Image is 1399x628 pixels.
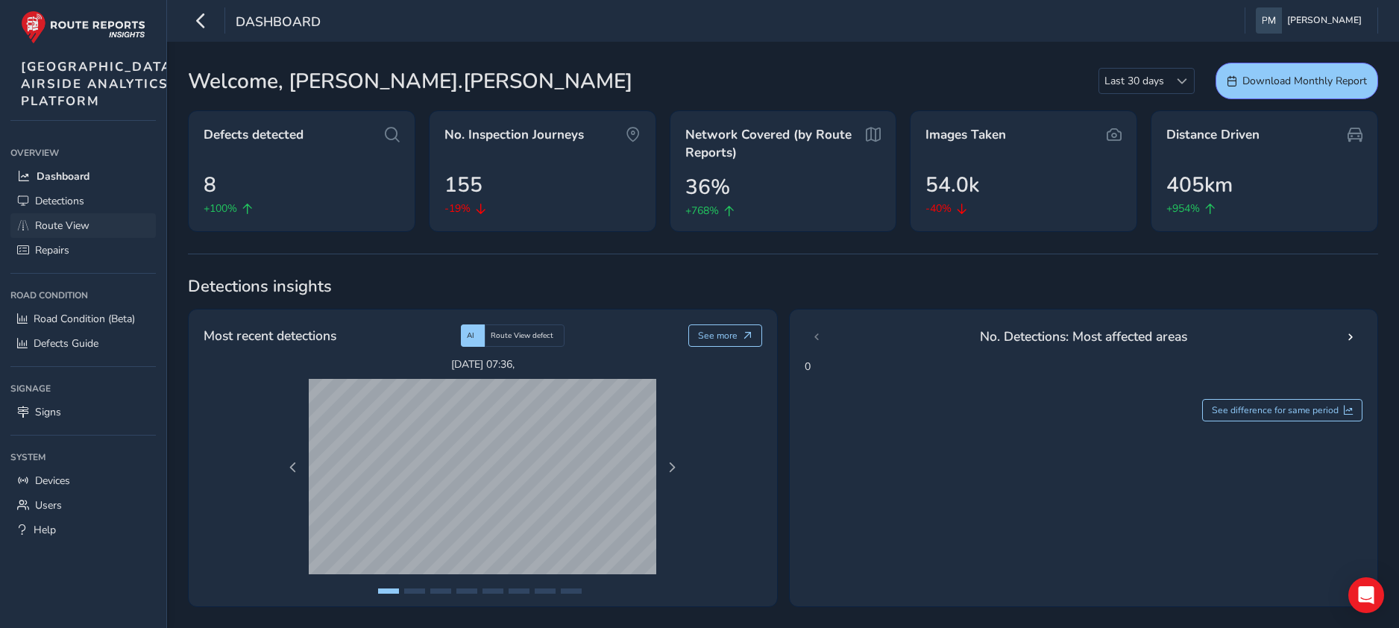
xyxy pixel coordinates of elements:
[309,357,656,371] span: [DATE] 07:36 ,
[204,169,216,201] span: 8
[34,336,98,351] span: Defects Guide
[236,13,321,34] span: Dashboard
[1242,74,1367,88] span: Download Monthly Report
[10,468,156,493] a: Devices
[698,330,738,342] span: See more
[1216,63,1378,99] button: Download Monthly Report
[35,243,69,257] span: Repairs
[482,588,503,594] button: Page 5
[10,446,156,468] div: System
[1166,201,1200,216] span: +954%
[661,457,682,478] button: Next Page
[509,588,529,594] button: Page 6
[1099,69,1169,93] span: Last 30 days
[1166,126,1260,144] span: Distance Driven
[35,498,62,512] span: Users
[10,213,156,238] a: Route View
[925,126,1006,144] span: Images Taken
[35,405,61,419] span: Signs
[444,169,482,201] span: 155
[35,219,89,233] span: Route View
[1202,399,1363,421] button: See difference for same period
[456,588,477,594] button: Page 4
[688,324,762,347] button: See more
[1287,7,1362,34] span: [PERSON_NAME]
[34,312,135,326] span: Road Condition (Beta)
[10,238,156,263] a: Repairs
[1166,169,1233,201] span: 405km
[283,457,304,478] button: Previous Page
[204,126,304,144] span: Defects detected
[1256,7,1367,34] button: [PERSON_NAME]
[444,201,471,216] span: -19%
[1212,404,1339,416] span: See difference for same period
[188,275,1378,298] span: Detections insights
[10,400,156,424] a: Signs
[430,588,451,594] button: Page 3
[444,126,584,144] span: No. Inspection Journeys
[685,172,730,203] span: 36%
[535,588,556,594] button: Page 7
[925,169,979,201] span: 54.0k
[204,201,237,216] span: +100%
[404,588,425,594] button: Page 2
[10,331,156,356] a: Defects Guide
[10,493,156,518] a: Users
[980,327,1187,346] span: No. Detections: Most affected areas
[461,324,485,347] div: AI
[1348,577,1384,613] div: Open Intercom Messenger
[485,324,565,347] div: Route View defect
[188,66,632,97] span: Welcome, [PERSON_NAME].[PERSON_NAME]
[10,284,156,307] div: Road Condition
[35,194,84,208] span: Detections
[925,201,952,216] span: -40%
[204,326,336,345] span: Most recent detections
[561,588,582,594] button: Page 8
[21,58,177,110] span: [GEOGRAPHIC_DATA] AIRSIDE ANALYTICS PLATFORM
[21,10,145,44] img: rr logo
[35,474,70,488] span: Devices
[10,518,156,542] a: Help
[1256,7,1282,34] img: diamond-layout
[378,588,399,594] button: Page 1
[10,164,156,189] a: Dashboard
[10,189,156,213] a: Detections
[37,169,89,183] span: Dashboard
[10,307,156,331] a: Road Condition (Beta)
[789,309,1379,607] div: 0
[491,330,553,341] span: Route View defect
[685,203,719,219] span: +768%
[34,523,56,537] span: Help
[10,142,156,164] div: Overview
[685,126,862,161] span: Network Covered (by Route Reports)
[10,377,156,400] div: Signage
[467,330,474,341] span: AI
